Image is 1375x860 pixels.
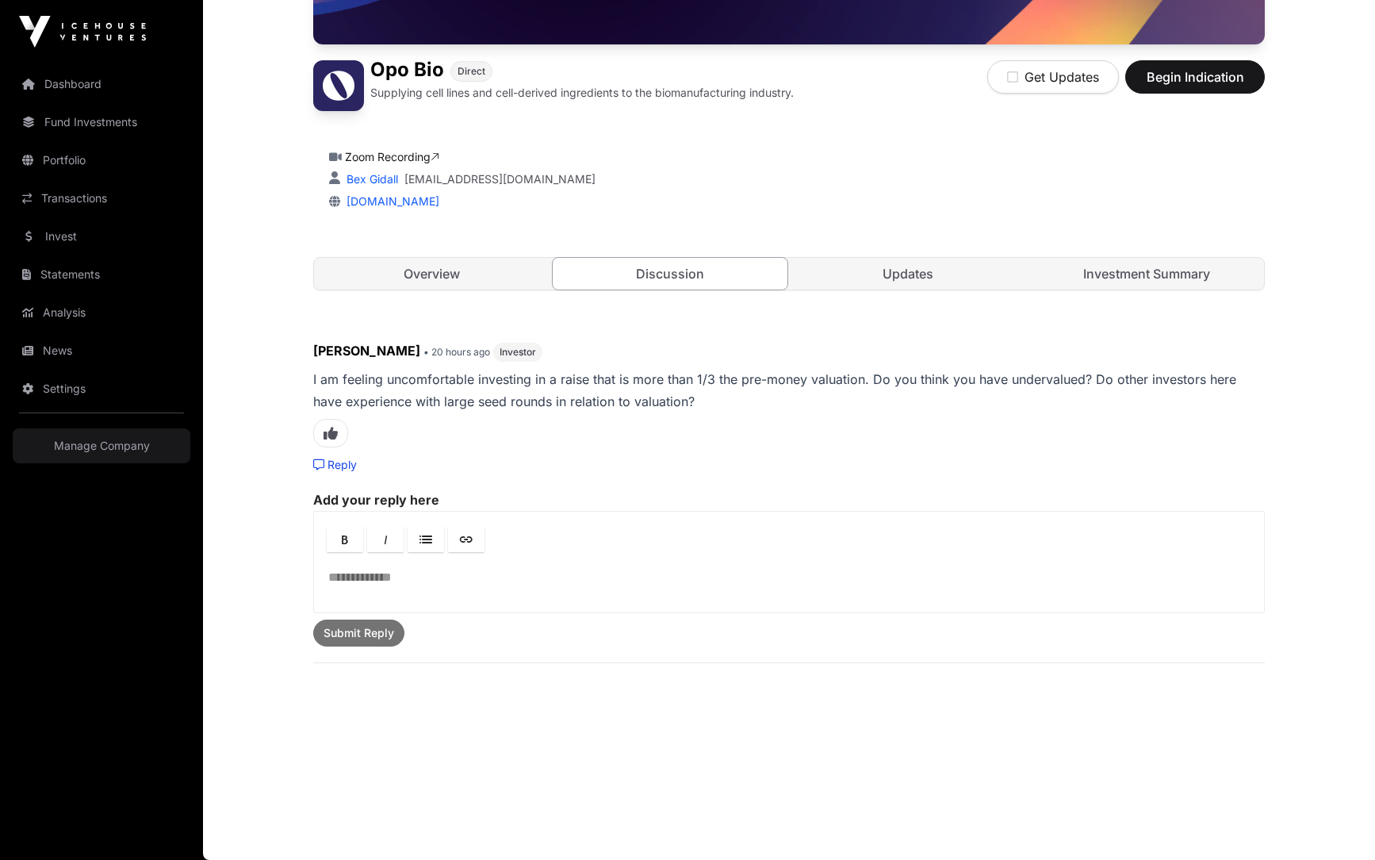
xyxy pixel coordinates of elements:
[313,419,348,447] span: Like this comment
[314,258,550,290] a: Overview
[313,343,420,359] span: [PERSON_NAME]
[13,67,190,102] a: Dashboard
[1145,67,1245,86] span: Begin Indication
[327,526,363,552] a: Bold
[13,143,190,178] a: Portfolio
[367,526,404,552] a: Italic
[791,258,1026,290] a: Updates
[343,172,398,186] a: Bex Gidall
[345,150,439,163] a: Zoom Recording
[13,428,190,463] a: Manage Company
[313,457,357,473] a: Reply
[1125,76,1265,92] a: Begin Indication
[13,257,190,292] a: Statements
[404,171,596,187] a: [EMAIL_ADDRESS][DOMAIN_NAME]
[13,219,190,254] a: Invest
[552,257,789,290] a: Discussion
[13,105,190,140] a: Fund Investments
[13,371,190,406] a: Settings
[1029,258,1265,290] a: Investment Summary
[19,16,146,48] img: Icehouse Ventures Logo
[313,60,364,111] img: Opo Bio
[500,346,536,359] span: Investor
[1296,784,1375,860] iframe: Chat Widget
[313,492,1265,508] label: Add your reply here
[370,60,444,82] h1: Opo Bio
[370,85,794,101] p: Supplying cell lines and cell-derived ingredients to the biomanufacturing industry.
[13,295,190,330] a: Analysis
[13,181,190,216] a: Transactions
[313,368,1265,413] p: I am feeling uncomfortable investing in a raise that is more than 1/3 the pre-money valuation. Do...
[1125,60,1265,94] button: Begin Indication
[423,346,490,358] span: • 20 hours ago
[458,65,485,78] span: Direct
[314,258,1264,290] nav: Tabs
[987,60,1119,94] button: Get Updates
[13,333,190,368] a: News
[340,194,439,208] a: [DOMAIN_NAME]
[448,526,485,552] a: Link
[408,526,444,552] a: Lists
